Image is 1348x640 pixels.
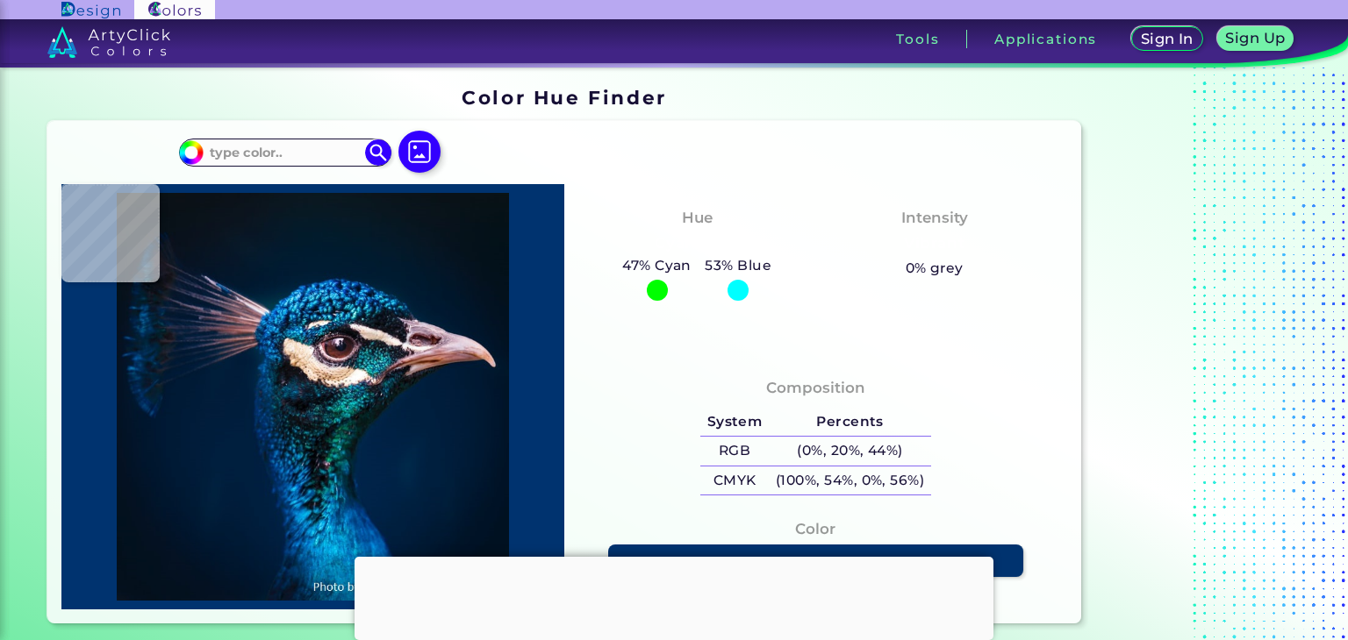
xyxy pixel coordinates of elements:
h5: 47% Cyan [615,254,698,277]
img: icon search [365,139,391,166]
h5: Percents [769,408,931,437]
h5: RGB [700,437,769,466]
input: type color.. [204,141,367,165]
h1: Color Hue Finder [462,84,666,110]
img: icon picture [398,131,441,173]
h4: Intensity [901,205,968,231]
h3: Applications [994,32,1097,46]
h3: Vibrant [896,233,972,254]
iframe: Advertisement [355,557,993,636]
h5: CMYK [700,466,769,495]
a: Sign In [1135,28,1200,50]
img: logo_artyclick_colors_white.svg [47,26,171,58]
h5: Sign In [1143,32,1191,46]
img: ArtyClick Design logo [61,2,120,18]
h5: System [700,408,769,437]
h5: 53% Blue [699,254,778,277]
h4: Color [795,516,835,542]
h3: Tools [896,32,939,46]
h5: (100%, 54%, 0%, 56%) [769,466,931,495]
img: img_pavlin.jpg [70,193,556,601]
h5: 0% grey [906,257,964,280]
h4: Hue [682,205,713,231]
h4: Composition [766,375,865,401]
a: Sign Up [1221,28,1290,50]
iframe: Advertisement [1088,80,1308,629]
h3: Cyan-Blue [648,233,747,254]
h5: Sign Up [1229,32,1283,45]
h5: (0%, 20%, 44%) [769,437,931,466]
